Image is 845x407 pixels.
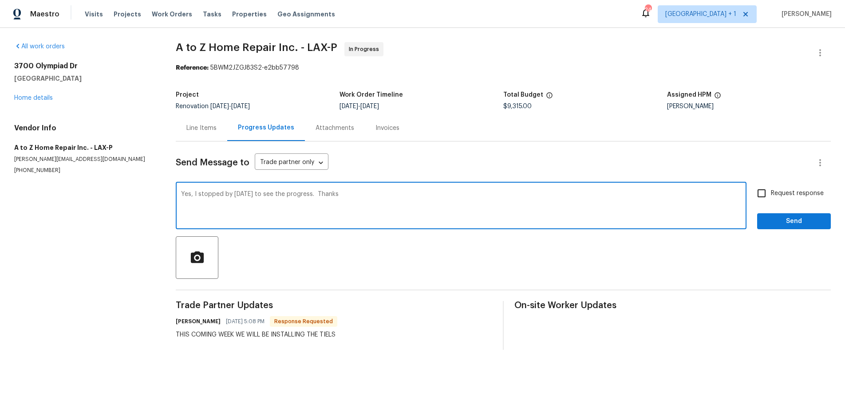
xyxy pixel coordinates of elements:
span: Tasks [203,11,221,17]
span: Send [764,216,824,227]
span: In Progress [349,45,383,54]
span: Request response [771,189,824,198]
h2: 3700 Olympiad Dr [14,62,154,70]
div: Invoices [375,124,399,133]
span: Visits [85,10,103,19]
span: - [340,103,379,110]
span: Projects [114,10,141,19]
h5: Work Order Timeline [340,92,403,98]
p: [PERSON_NAME][EMAIL_ADDRESS][DOMAIN_NAME] [14,156,154,163]
span: Response Requested [271,317,336,326]
h5: Total Budget [503,92,543,98]
span: - [210,103,250,110]
span: Trade Partner Updates [176,301,492,310]
p: [PHONE_NUMBER] [14,167,154,174]
span: [DATE] 5:08 PM [226,317,265,326]
h5: Assigned HPM [667,92,711,98]
span: [PERSON_NAME] [778,10,832,19]
h6: [PERSON_NAME] [176,317,221,326]
h4: Vendor Info [14,124,154,133]
div: Line Items [186,124,217,133]
span: Work Orders [152,10,192,19]
div: 5BWM2JZGJ83S2-e2bb57798 [176,63,831,72]
span: Maestro [30,10,59,19]
textarea: Yes, I stopped by [DATE] to see the progress. Thanks [181,191,741,222]
span: Send Message to [176,158,249,167]
h5: A to Z Home Repair Inc. - LAX-P [14,143,154,152]
h5: [GEOGRAPHIC_DATA] [14,74,154,83]
span: [DATE] [231,103,250,110]
h5: Project [176,92,199,98]
span: Properties [232,10,267,19]
b: Reference: [176,65,209,71]
div: [PERSON_NAME] [667,103,831,110]
span: A to Z Home Repair Inc. - LAX-P [176,42,337,53]
a: Home details [14,95,53,101]
span: [DATE] [340,103,358,110]
span: [GEOGRAPHIC_DATA] + 1 [665,10,736,19]
div: Attachments [316,124,354,133]
span: The total cost of line items that have been proposed by Opendoor. This sum includes line items th... [546,92,553,103]
div: Trade partner only [255,156,328,170]
span: $9,315.00 [503,103,532,110]
div: Progress Updates [238,123,294,132]
div: THIS COMING WEEK WE WILL BE INSTALLING THE TIELS [176,330,337,339]
span: The hpm assigned to this work order. [714,92,721,103]
span: Geo Assignments [277,10,335,19]
button: Send [757,213,831,230]
span: [DATE] [210,103,229,110]
span: On-site Worker Updates [514,301,831,310]
a: All work orders [14,43,65,50]
span: Renovation [176,103,250,110]
span: [DATE] [360,103,379,110]
div: 24 [645,5,651,14]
